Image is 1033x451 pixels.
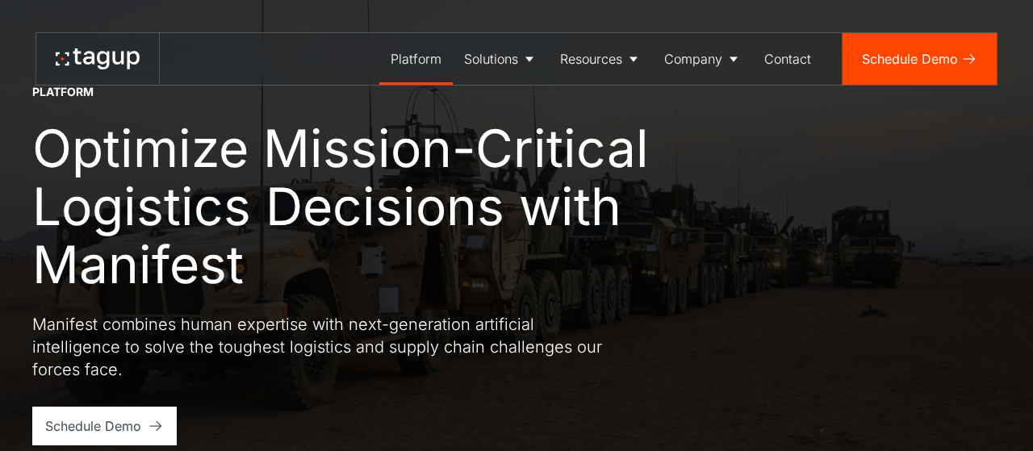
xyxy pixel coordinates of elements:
a: Contact [753,33,822,85]
a: Resources [549,33,653,85]
div: Platform [391,49,441,69]
div: Schedule Demo [862,49,958,69]
div: Contact [764,49,811,69]
a: Platform [379,33,453,85]
a: Company [653,33,753,85]
a: Solutions [453,33,549,85]
div: Platform [32,84,94,100]
a: Schedule Demo [32,407,177,445]
div: Resources [560,49,622,69]
div: Company [664,49,722,69]
h1: Optimize Mission-Critical Logistics Decisions with Manifest [32,119,710,294]
div: Solutions [464,49,518,69]
p: Manifest combines human expertise with next-generation artificial intelligence to solve the tough... [32,313,613,381]
a: Schedule Demo [843,33,997,85]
